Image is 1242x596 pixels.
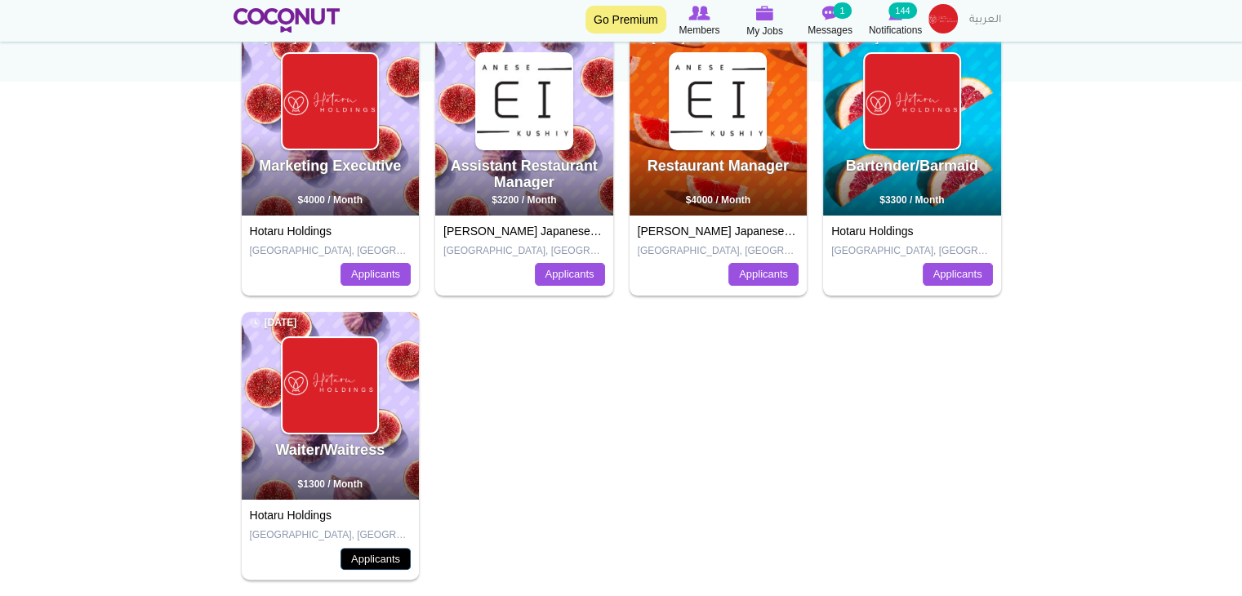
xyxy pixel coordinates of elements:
a: Messages Messages 1 [798,4,863,38]
span: [DATE] [638,32,685,46]
span: Members [679,22,719,38]
a: Marketing Executive [259,158,401,174]
img: Home [234,8,341,33]
p: [GEOGRAPHIC_DATA], [GEOGRAPHIC_DATA] [443,244,605,258]
span: [DATE] [250,316,297,330]
a: Hotaru Holdings [250,225,332,238]
span: $3200 / Month [492,194,556,206]
span: $3300 / Month [879,194,944,206]
a: Applicants [535,263,605,286]
a: Go Premium [585,6,666,33]
a: My Jobs My Jobs [732,4,798,39]
a: Assistant Restaurant Manager [451,158,598,190]
span: $4000 / Month [686,194,750,206]
a: العربية [961,4,1009,37]
a: Waiter/Waitress [275,442,385,458]
img: Notifications [888,6,902,20]
a: Restaurant Manager [648,158,789,174]
p: [GEOGRAPHIC_DATA], [GEOGRAPHIC_DATA] [250,244,412,258]
img: Browse Members [688,6,710,20]
span: Messages [808,22,852,38]
p: [GEOGRAPHIC_DATA], [GEOGRAPHIC_DATA] [638,244,799,258]
a: Applicants [341,548,411,571]
a: Applicants [728,263,799,286]
span: [DATE] [831,32,879,46]
a: Hotaru Holdings [250,509,332,522]
span: My Jobs [746,23,783,39]
span: Notifications [869,22,922,38]
img: Hotaru Holdings [283,54,377,149]
a: Notifications Notifications 144 [863,4,928,38]
a: Bartender/Barmaid [846,158,978,174]
a: Hotaru Holdings [831,225,913,238]
span: [DATE] [443,32,491,46]
span: $4000 / Month [298,194,363,206]
p: [GEOGRAPHIC_DATA], [GEOGRAPHIC_DATA] [250,528,412,542]
span: [DATE] [250,32,297,46]
img: Messages [822,6,839,20]
img: My Jobs [756,6,774,20]
a: [PERSON_NAME] Japanese Kushiyaki [443,225,643,238]
span: $1300 / Month [298,478,363,490]
small: 144 [888,2,916,19]
a: Browse Members Members [667,4,732,38]
a: Applicants [923,263,993,286]
small: 1 [833,2,851,19]
p: [GEOGRAPHIC_DATA], [GEOGRAPHIC_DATA] [831,244,993,258]
a: [PERSON_NAME] Japanese Kushiyaki [638,225,837,238]
img: Hotaru Holdings [865,54,959,149]
a: Applicants [341,263,411,286]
